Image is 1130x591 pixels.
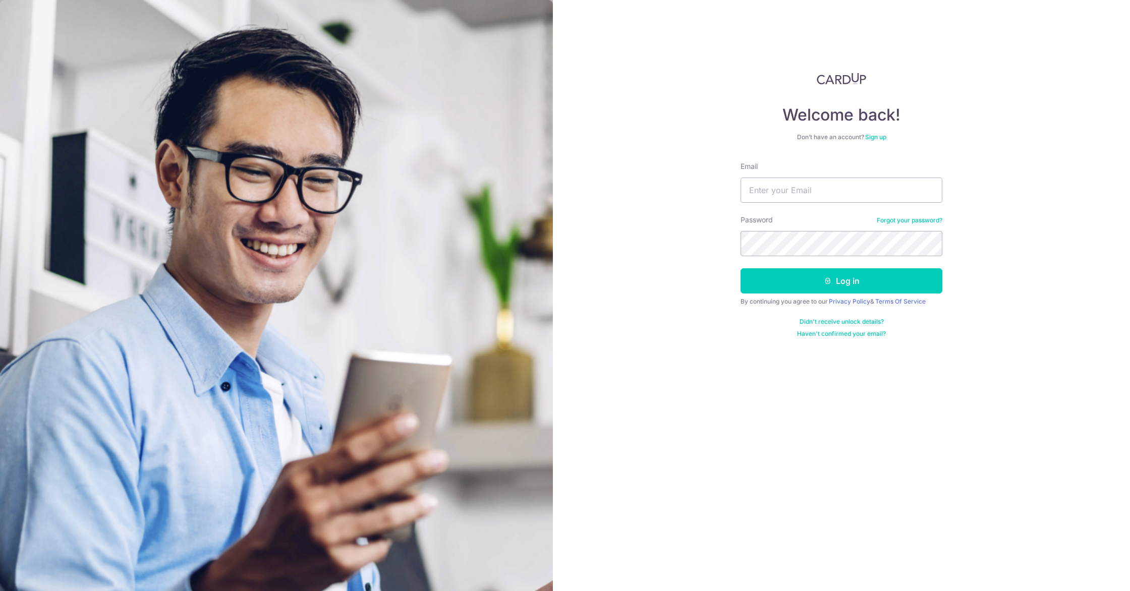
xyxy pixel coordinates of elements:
[741,105,942,125] h4: Welcome back!
[877,216,942,224] a: Forgot your password?
[865,133,886,141] a: Sign up
[800,318,884,326] a: Didn't receive unlock details?
[829,298,870,305] a: Privacy Policy
[741,161,758,171] label: Email
[817,73,866,85] img: CardUp Logo
[797,330,886,338] a: Haven't confirmed your email?
[741,215,773,225] label: Password
[741,268,942,293] button: Log in
[741,298,942,306] div: By continuing you agree to our &
[741,178,942,203] input: Enter your Email
[741,133,942,141] div: Don’t have an account?
[875,298,926,305] a: Terms Of Service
